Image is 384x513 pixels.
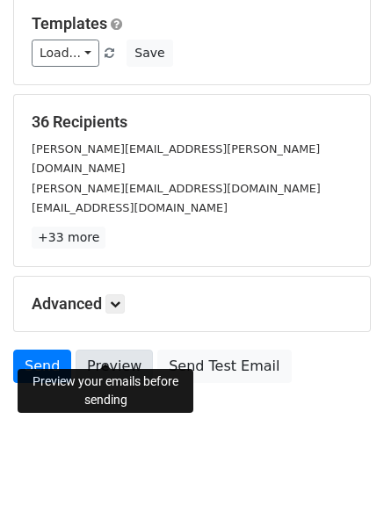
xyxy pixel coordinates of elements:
[76,350,153,383] a: Preview
[32,227,105,249] a: +33 more
[32,40,99,67] a: Load...
[18,369,193,413] div: Preview your emails before sending
[32,294,352,314] h5: Advanced
[32,182,321,195] small: [PERSON_NAME][EMAIL_ADDRESS][DOMAIN_NAME]
[32,201,228,214] small: [EMAIL_ADDRESS][DOMAIN_NAME]
[32,112,352,132] h5: 36 Recipients
[157,350,291,383] a: Send Test Email
[32,142,320,176] small: [PERSON_NAME][EMAIL_ADDRESS][PERSON_NAME][DOMAIN_NAME]
[296,429,384,513] iframe: Chat Widget
[13,350,71,383] a: Send
[127,40,172,67] button: Save
[32,14,107,33] a: Templates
